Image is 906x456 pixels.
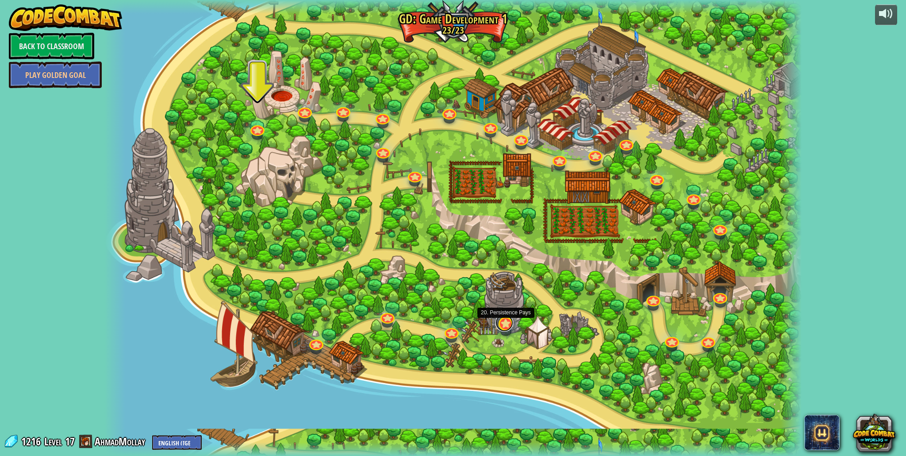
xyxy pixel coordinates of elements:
[9,62,102,88] a: Play Golden Goal
[9,4,122,31] img: CodeCombat - Learn how to code by playing a game
[875,4,897,25] button: Adjust volume
[9,33,94,59] a: Back to Classroom
[95,434,148,448] a: AhmadMollay
[21,434,43,448] span: 1216
[65,434,75,448] span: 17
[44,434,62,449] span: Level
